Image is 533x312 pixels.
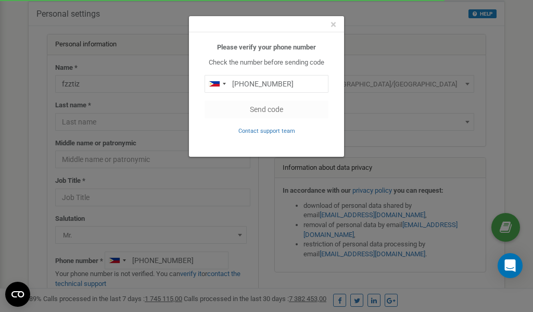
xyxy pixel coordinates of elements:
small: Contact support team [238,128,295,134]
button: Close [331,19,336,30]
p: Check the number before sending code [205,58,328,68]
a: Contact support team [238,127,295,134]
button: Send code [205,101,328,118]
button: Open CMP widget [5,282,30,307]
div: Telephone country code [205,76,229,92]
b: Please verify your phone number [217,43,316,51]
div: Open Intercom Messenger [498,253,523,278]
input: 0905 123 4567 [205,75,328,93]
span: × [331,18,336,31]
